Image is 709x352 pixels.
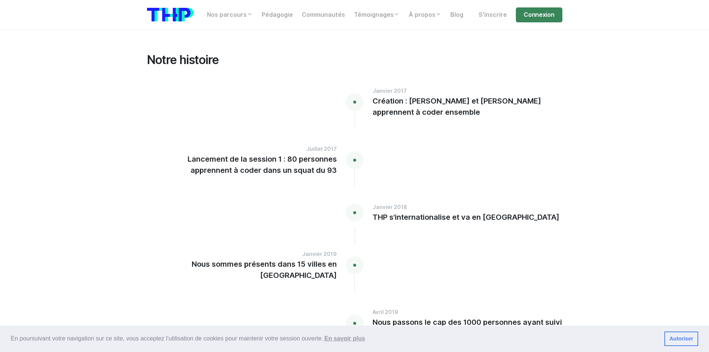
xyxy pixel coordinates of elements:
h5: Nous passons le cap des 1000 personnes ayant suivi nos formations [373,317,562,339]
a: Connexion [516,7,562,22]
span: Juillet 2017 [306,146,337,152]
span: Janvier 2018 [373,204,407,210]
span: Avril 2019 [373,309,398,315]
a: learn more about cookies [323,333,366,344]
a: S'inscrire [474,7,511,22]
h5: Création : [PERSON_NAME] et [PERSON_NAME] apprennent à coder ensemble [373,95,562,118]
span: Janvier 2019 [302,251,337,257]
span: En poursuivant votre navigation sur ce site, vous acceptez l’utilisation de cookies pour mainteni... [11,333,658,344]
a: Blog [446,7,468,22]
img: logo [147,8,194,22]
a: Témoignages [349,7,404,22]
a: À propos [404,7,446,22]
a: Nos parcours [202,7,257,22]
a: Communautés [297,7,349,22]
h5: Lancement de la session 1 : 80 personnes apprennent à coder dans un squat du 93 [147,153,337,176]
a: Pédagogie [257,7,297,22]
a: dismiss cookie message [664,332,698,346]
h2: Notre histoire [147,53,562,67]
span: Janvier 2017 [373,88,407,94]
h5: Nous sommes présents dans 15 villes en [GEOGRAPHIC_DATA] [147,259,337,281]
h5: THP s'internationalise et va en [GEOGRAPHIC_DATA] [373,212,559,223]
